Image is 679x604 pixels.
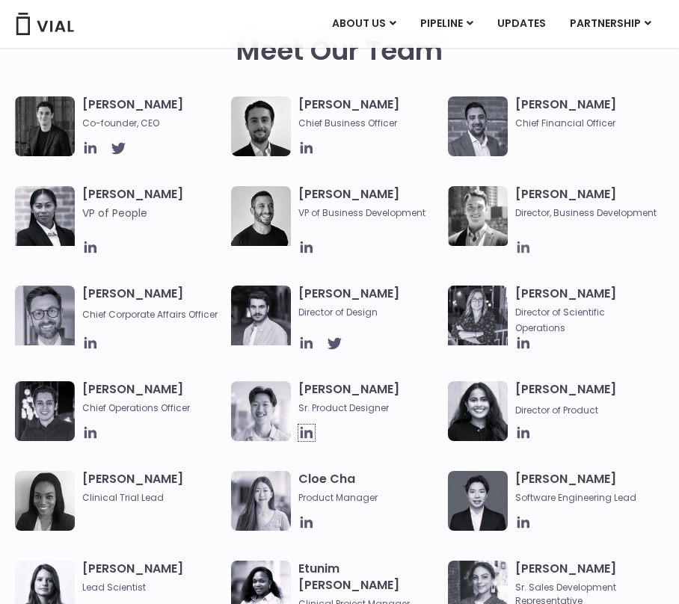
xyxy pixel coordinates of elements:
img: A black and white photo of a man smiling. [231,186,291,246]
img: Headshot of smiling man named Albert [231,286,291,345]
h3: Cloe Cha [298,471,440,505]
img: Catie [15,186,75,246]
a: PIPELINEMenu Toggle [408,11,485,37]
img: Paolo-M [15,286,75,345]
h3: [PERSON_NAME] [82,96,224,130]
span: VP of Business Development [298,206,440,220]
img: A black and white photo of a woman smiling. [15,471,75,531]
span: Director of Scientific Operations [515,306,605,334]
img: A black and white photo of a smiling man in a suit at ARVO 2023. [448,186,508,246]
img: Brennan [231,381,291,441]
h3: [PERSON_NAME] [515,381,657,417]
span: Software Engineering Lead [515,491,657,505]
span: Director, Business Development [515,206,657,220]
h3: [PERSON_NAME] [82,381,224,415]
img: Headshot of smiling man named Josh [15,381,75,441]
h3: [PERSON_NAME] [298,186,440,220]
span: Director of Product [515,404,598,416]
h3: [PERSON_NAME] [82,186,224,239]
h3: [PERSON_NAME] [298,381,440,415]
a: PARTNERSHIPMenu Toggle [558,11,663,37]
h3: [PERSON_NAME] [82,561,224,594]
img: A black and white photo of a man in a suit holding a vial. [231,96,291,156]
h2: Meet Our Team [236,35,443,67]
span: Chief Corporate Affairs Officer [82,308,218,321]
span: Co-founder, CEO [82,117,224,130]
h3: [PERSON_NAME] [515,186,657,220]
img: Headshot of smiling woman named Sarah [448,286,508,345]
span: Chief Business Officer [298,117,440,130]
h3: [PERSON_NAME] [515,96,657,130]
img: Smiling woman named Dhruba [448,381,508,441]
img: Cloe [231,471,291,531]
h3: [PERSON_NAME] [298,286,440,319]
a: ABOUT USMenu Toggle [320,11,408,37]
img: A black and white photo of a man in a suit attending a Summit. [15,96,75,156]
span: Clinical Trial Lead [82,491,224,505]
span: Director of Design [298,306,440,319]
h3: [PERSON_NAME] [515,286,657,335]
span: VP of People [82,206,224,220]
h3: [PERSON_NAME] [298,96,440,130]
span: Sr. Product Designer [298,401,440,415]
img: Vial Logo [15,13,75,35]
span: Chief Financial Officer [515,117,657,130]
span: Product Manager [298,491,440,505]
span: Chief Operations Officer [82,401,224,415]
a: UPDATES [485,11,557,37]
h3: [PERSON_NAME] [515,471,657,505]
h3: [PERSON_NAME] [82,471,224,505]
img: Headshot of smiling man named Samir [448,96,508,156]
span: Lead Scientist [82,581,224,594]
h3: [PERSON_NAME] [82,286,224,321]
